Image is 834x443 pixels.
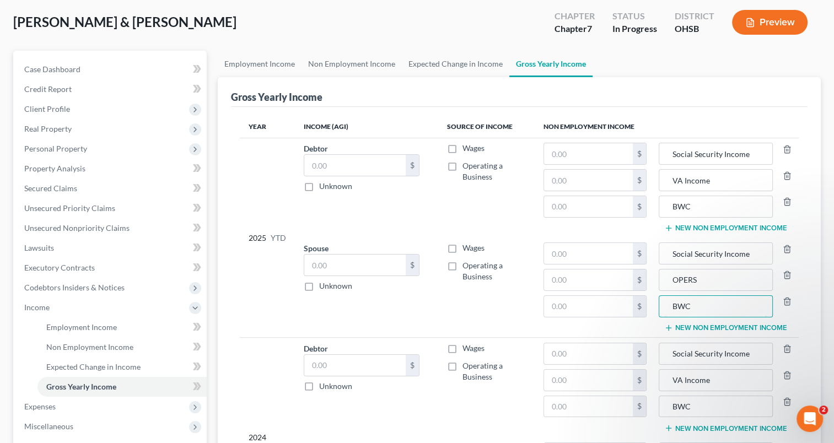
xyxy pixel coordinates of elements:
[406,255,419,275] div: $
[15,159,207,179] a: Property Analysis
[17,359,26,368] button: Emoji picker
[665,170,767,191] input: Source of Income
[9,336,211,354] textarea: Message…
[462,161,503,181] span: Operating a Business
[24,144,87,153] span: Personal Property
[664,323,787,332] button: New Non Employment Income
[402,51,509,77] a: Expected Change in Income
[633,196,646,217] div: $
[15,238,207,258] a: Lawsuits
[555,10,595,23] div: Chapter
[24,164,85,173] span: Property Analysis
[462,361,503,381] span: Operating a Business
[544,143,633,164] input: 0.00
[31,6,49,24] img: Profile image for Katie
[46,322,117,332] span: Employment Income
[819,406,828,414] span: 2
[37,357,207,377] a: Expected Change in Income
[240,116,295,138] th: Year
[18,295,172,327] div: Were there any other forms you were waiting on? The rest should already be dynamic in the app.
[9,240,212,354] div: Katie says…
[24,223,130,233] span: Unsecured Nonpriority Claims
[675,10,714,23] div: District
[633,396,646,417] div: $
[9,240,181,334] div: We're in the final stages of testing 107 and 106AB. I would anticipate [DATE] or [DATE] for those...
[271,233,286,244] span: YTD
[46,362,141,371] span: Expected Change in Income
[231,90,322,104] div: Gross Yearly Income
[555,23,595,35] div: Chapter
[665,296,767,317] input: Source of Income
[7,4,28,25] button: go back
[319,181,352,192] label: Unknown
[544,396,633,417] input: 0.00
[304,255,406,275] input: 0.00
[24,84,72,94] span: Credit Report
[612,23,657,35] div: In Progress
[24,124,72,133] span: Real Property
[462,343,485,353] span: Wages
[612,10,657,23] div: Status
[462,243,485,252] span: Wages
[9,29,212,62] div: Courtney says…
[665,143,767,164] input: Source of Income
[24,104,70,114] span: Client Profile
[24,402,56,411] span: Expenses
[58,29,212,53] div: Any update on the dynamic forms?
[24,203,115,213] span: Unsecured Priority Claims
[633,269,646,290] div: $
[304,355,406,376] input: 0.00
[46,382,116,391] span: Gross Yearly Income
[13,14,236,30] span: [PERSON_NAME] & [PERSON_NAME]
[633,143,646,164] div: $
[18,246,172,289] div: We're in the final stages of testing 107 and 106AB. I would anticipate [DATE] or [DATE] for those...
[633,170,646,191] div: $
[544,296,633,317] input: 0.00
[24,183,77,193] span: Secured Claims
[192,4,213,25] button: Home
[544,196,633,217] input: 0.00
[52,359,61,368] button: Upload attachment
[544,243,633,264] input: 0.00
[633,296,646,317] div: $
[797,406,823,432] iframe: Intercom live chat
[15,79,207,99] a: Credit Report
[406,355,419,376] div: $
[438,116,535,138] th: Source of Income
[18,68,172,111] div: Hi [PERSON_NAME]! Our Development Team is still working on this at the moment. We will update you...
[9,127,212,142] div: [DATE]
[249,143,286,332] div: 2025
[304,143,328,154] label: Debtor
[15,60,207,79] a: Case Dashboard
[15,198,207,218] a: Unsecured Priority Claims
[675,23,714,35] div: OHSB
[732,10,808,35] button: Preview
[189,354,207,372] button: Send a message…
[37,337,207,357] a: Non Employment Income
[304,242,329,254] label: Spouse
[302,51,402,77] a: Non Employment Income
[53,6,125,14] h1: [PERSON_NAME]
[544,269,633,290] input: 0.00
[664,424,787,433] button: New Non Employment Income
[544,170,633,191] input: 0.00
[462,143,485,153] span: Wages
[37,317,207,337] a: Employment Income
[24,302,50,312] span: Income
[665,243,767,264] input: Source of Income
[633,343,646,364] div: $
[24,422,73,431] span: Miscellaneous
[46,342,133,352] span: Non Employment Income
[665,269,767,290] input: Source of Income
[319,280,352,291] label: Unknown
[304,155,406,176] input: 0.00
[49,149,203,224] div: Any update on the dynamic forms? I have details disclosed on a business interest and it is frustr...
[15,179,207,198] a: Secured Claims
[535,116,799,138] th: Non Employment Income
[319,381,352,392] label: Unknown
[37,377,207,397] a: Gross Yearly Income
[665,396,767,417] input: Source of Income
[9,142,212,240] div: Courtney says…
[664,224,787,233] button: New Non Employment Income
[24,243,54,252] span: Lawsuits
